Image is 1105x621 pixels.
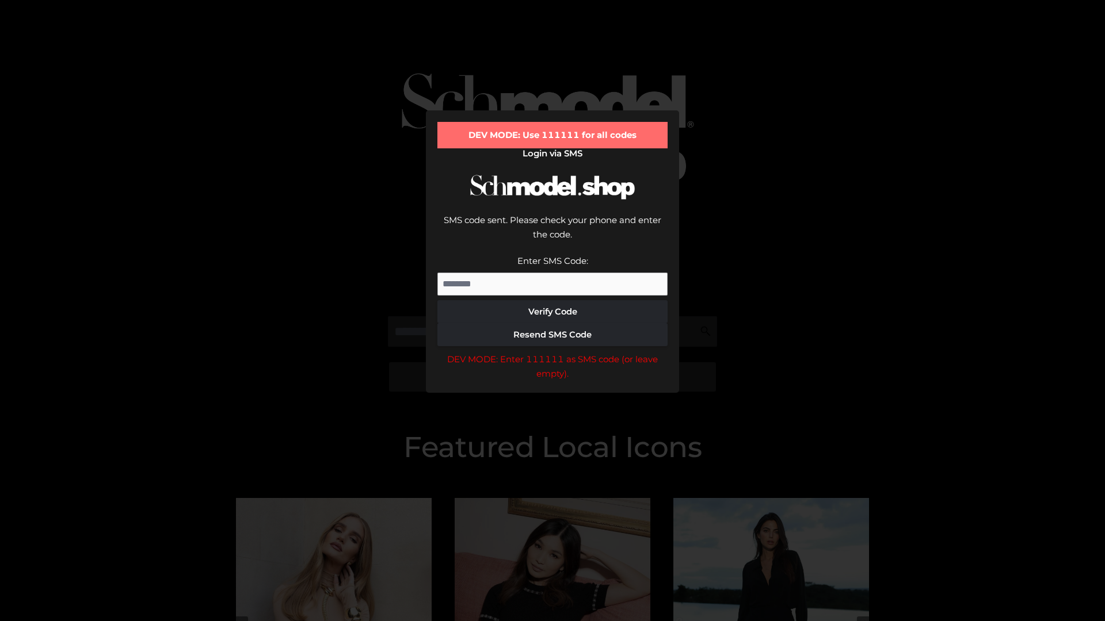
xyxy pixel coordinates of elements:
[517,255,588,266] label: Enter SMS Code:
[437,352,668,381] div: DEV MODE: Enter 111111 as SMS code (or leave empty).
[437,300,668,323] button: Verify Code
[437,323,668,346] button: Resend SMS Code
[437,122,668,148] div: DEV MODE: Use 111111 for all codes
[466,164,639,210] img: Schmodel Logo
[437,213,668,254] div: SMS code sent. Please check your phone and enter the code.
[437,148,668,159] h2: Login via SMS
